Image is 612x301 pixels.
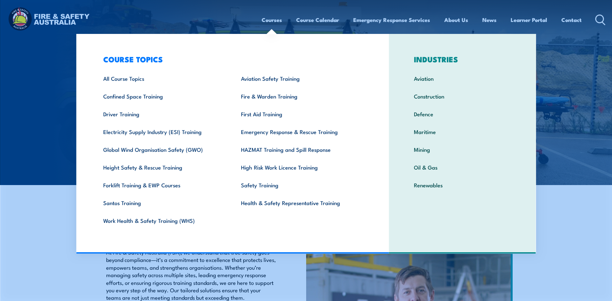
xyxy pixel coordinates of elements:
[404,55,521,64] h3: INDUSTRIES
[404,69,521,87] a: Aviation
[231,194,369,212] a: Health & Safety Representative Training
[231,105,369,123] a: First Aid Training
[404,158,521,176] a: Oil & Gas
[93,158,231,176] a: Height Safety & Rescue Training
[93,176,231,194] a: Forklift Training & EWP Courses
[404,87,521,105] a: Construction
[231,123,369,140] a: Emergency Response & Rescue Training
[231,69,369,87] a: Aviation Safety Training
[93,55,369,64] h3: COURSE TOPICS
[511,11,547,28] a: Learner Portal
[482,11,497,28] a: News
[404,140,521,158] a: Mining
[296,11,339,28] a: Course Calendar
[231,158,369,176] a: High Risk Work Licence Training
[404,176,521,194] a: Renewables
[93,123,231,140] a: Electricity Supply Industry (ESI) Training
[93,194,231,212] a: Santos Training
[231,140,369,158] a: HAZMAT Training and Spill Response
[404,105,521,123] a: Defence
[93,212,231,229] a: Work Health & Safety Training (WHS)
[93,140,231,158] a: Global Wind Organisation Safety (GWO)
[93,69,231,87] a: All Course Topics
[231,87,369,105] a: Fire & Warden Training
[444,11,468,28] a: About Us
[262,11,282,28] a: Courses
[93,105,231,123] a: Driver Training
[353,11,430,28] a: Emergency Response Services
[93,87,231,105] a: Confined Space Training
[404,123,521,140] a: Maritime
[561,11,582,28] a: Contact
[231,176,369,194] a: Safety Training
